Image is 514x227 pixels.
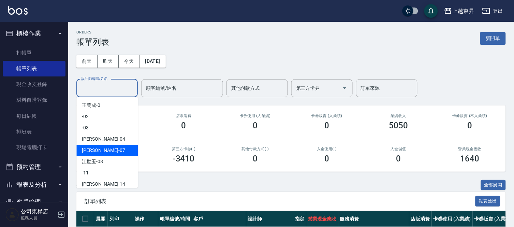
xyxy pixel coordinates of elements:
[228,114,283,118] h2: 卡券使用 (入業績)
[85,198,475,205] span: 訂單列表
[82,124,89,131] span: -03
[3,92,65,108] a: 材料自購登錄
[82,181,125,188] span: [PERSON_NAME] -14
[94,211,108,227] th: 展開
[475,196,501,207] button: 報表匯出
[460,154,480,164] h3: 1640
[306,211,338,227] th: 營業現金應收
[108,211,133,227] th: 列印
[5,208,19,222] img: Person
[424,4,438,18] button: save
[480,32,506,45] button: 新開單
[21,215,56,221] p: 服務人員
[480,35,506,41] a: 新開單
[409,211,432,227] th: 店販消費
[371,114,426,118] h2: 業績收入
[432,211,473,227] th: 卡券使用 (入業績)
[481,180,506,190] button: 全部展開
[3,61,65,76] a: 帳單列表
[253,121,258,130] h3: 0
[299,114,354,118] h2: 卡券販賣 (入業績)
[371,147,426,151] h2: 入金儲值
[3,176,65,194] button: 報表及分析
[139,55,165,68] button: [DATE]
[473,211,514,227] th: 卡券販賣 (入業績)
[3,158,65,176] button: 預約管理
[3,140,65,155] a: 現場電腦打卡
[339,83,350,94] button: Open
[299,147,354,151] h2: 入金使用(-)
[480,5,506,17] button: 登出
[246,211,293,227] th: 設計師
[192,211,246,227] th: 客戶
[452,7,474,15] div: 上越東昇
[3,193,65,211] button: 客戶管理
[3,45,65,61] a: 打帳單
[173,154,195,164] h3: -3410
[475,198,501,204] a: 報表匯出
[76,37,109,47] h3: 帳單列表
[81,76,108,81] label: 設計師編號/姓名
[158,211,192,227] th: 帳單編號/時間
[3,108,65,124] a: 每日結帳
[76,30,109,34] h2: ORDERS
[389,121,408,130] h3: 5050
[98,55,119,68] button: 昨天
[442,147,498,151] h2: 營業現金應收
[3,25,65,42] button: 櫃檯作業
[3,124,65,140] a: 排班表
[8,6,28,15] img: Logo
[21,208,56,215] h5: 公司東昇店
[76,55,98,68] button: 前天
[442,114,498,118] h2: 卡券販賣 (不入業績)
[82,147,125,154] span: [PERSON_NAME] -07
[82,169,89,176] span: -11
[3,76,65,92] a: 現金收支登錄
[119,55,140,68] button: 今天
[82,158,103,165] span: 江世玉 -08
[133,211,158,227] th: 操作
[324,121,329,130] h3: 0
[468,121,472,130] h3: 0
[82,136,125,143] span: [PERSON_NAME] -04
[156,147,211,151] h2: 第三方卡券(-)
[441,4,477,18] button: 上越東昇
[228,147,283,151] h2: 其他付款方式(-)
[253,154,258,164] h3: 0
[396,154,401,164] h3: 0
[156,114,211,118] h2: 店販消費
[338,211,409,227] th: 服務消費
[293,211,306,227] th: 指定
[324,154,329,164] h3: 0
[82,102,100,109] span: 王萬成 -0
[181,121,186,130] h3: 0
[82,113,89,120] span: -02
